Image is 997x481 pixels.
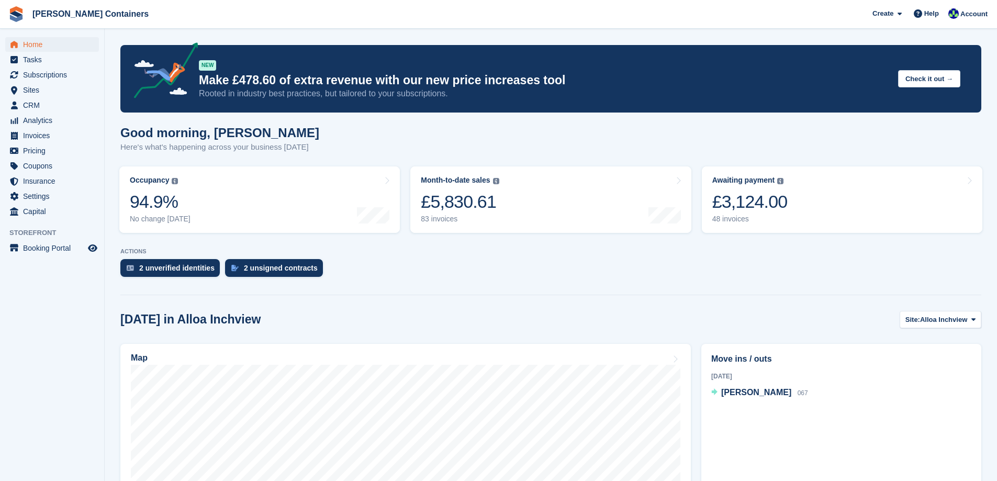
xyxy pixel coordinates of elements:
[244,264,318,272] div: 2 unsigned contracts
[421,176,490,185] div: Month-to-date sales
[5,98,99,113] a: menu
[5,37,99,52] a: menu
[798,389,808,397] span: 067
[130,215,191,223] div: No change [DATE]
[120,259,225,282] a: 2 unverified identities
[948,8,959,19] img: Audra Whitelaw
[23,128,86,143] span: Invoices
[410,166,691,233] a: Month-to-date sales £5,830.61 83 invoices
[5,174,99,188] a: menu
[5,189,99,204] a: menu
[711,372,971,381] div: [DATE]
[23,174,86,188] span: Insurance
[130,191,191,212] div: 94.9%
[23,204,86,219] span: Capital
[199,88,890,99] p: Rooted in industry best practices, but tailored to your subscriptions.
[711,353,971,365] h2: Move ins / outs
[5,159,99,173] a: menu
[421,191,499,212] div: £5,830.61
[5,143,99,158] a: menu
[23,143,86,158] span: Pricing
[898,70,960,87] button: Check it out →
[924,8,939,19] span: Help
[777,178,783,184] img: icon-info-grey-7440780725fd019a000dd9b08b2336e03edf1995a4989e88bcd33f0948082b44.svg
[120,248,981,255] p: ACTIONS
[120,312,261,327] h2: [DATE] in Alloa Inchview
[5,52,99,67] a: menu
[199,60,216,71] div: NEW
[172,178,178,184] img: icon-info-grey-7440780725fd019a000dd9b08b2336e03edf1995a4989e88bcd33f0948082b44.svg
[231,265,239,271] img: contract_signature_icon-13c848040528278c33f63329250d36e43548de30e8caae1d1a13099fd9432cc5.svg
[125,42,198,102] img: price-adjustments-announcement-icon-8257ccfd72463d97f412b2fc003d46551f7dbcb40ab6d574587a9cd5c0d94...
[712,191,788,212] div: £3,124.00
[872,8,893,19] span: Create
[712,176,775,185] div: Awaiting payment
[702,166,982,233] a: Awaiting payment £3,124.00 48 invoices
[23,98,86,113] span: CRM
[5,128,99,143] a: menu
[23,37,86,52] span: Home
[9,228,104,238] span: Storefront
[130,176,169,185] div: Occupancy
[120,141,319,153] p: Here's what's happening across your business [DATE]
[721,388,791,397] span: [PERSON_NAME]
[900,311,981,328] button: Site: Alloa Inchview
[493,178,499,184] img: icon-info-grey-7440780725fd019a000dd9b08b2336e03edf1995a4989e88bcd33f0948082b44.svg
[139,264,215,272] div: 2 unverified identities
[23,241,86,255] span: Booking Portal
[23,52,86,67] span: Tasks
[421,215,499,223] div: 83 invoices
[23,68,86,82] span: Subscriptions
[711,386,808,400] a: [PERSON_NAME] 067
[23,83,86,97] span: Sites
[86,242,99,254] a: Preview store
[199,73,890,88] p: Make £478.60 of extra revenue with our new price increases tool
[905,315,920,325] span: Site:
[712,215,788,223] div: 48 invoices
[119,166,400,233] a: Occupancy 94.9% No change [DATE]
[5,83,99,97] a: menu
[28,5,153,23] a: [PERSON_NAME] Containers
[131,353,148,363] h2: Map
[5,68,99,82] a: menu
[127,265,134,271] img: verify_identity-adf6edd0f0f0b5bbfe63781bf79b02c33cf7c696d77639b501bdc392416b5a36.svg
[920,315,967,325] span: Alloa Inchview
[8,6,24,22] img: stora-icon-8386f47178a22dfd0bd8f6a31ec36ba5ce8667c1dd55bd0f319d3a0aa187defe.svg
[23,159,86,173] span: Coupons
[120,126,319,140] h1: Good morning, [PERSON_NAME]
[225,259,328,282] a: 2 unsigned contracts
[5,241,99,255] a: menu
[5,113,99,128] a: menu
[960,9,988,19] span: Account
[23,189,86,204] span: Settings
[5,204,99,219] a: menu
[23,113,86,128] span: Analytics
